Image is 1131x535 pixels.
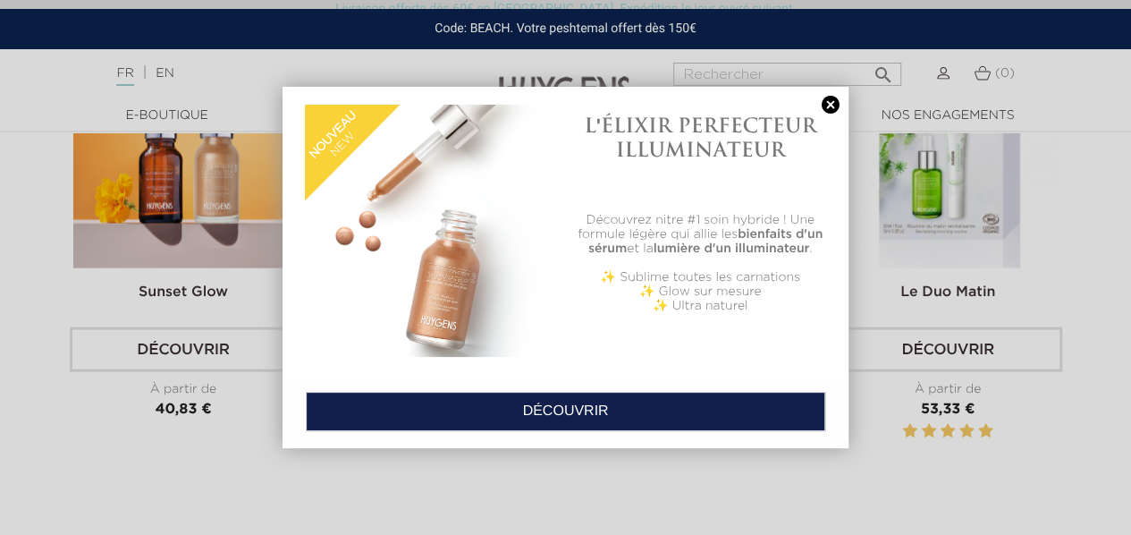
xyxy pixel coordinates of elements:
[575,299,826,313] p: ✨ Ultra naturel
[575,284,826,299] p: ✨ Glow sur mesure
[588,228,823,255] b: bienfaits d'un sérum
[306,392,825,431] a: DÉCOUVRIR
[575,114,826,161] h1: L'ÉLIXIR PERFECTEUR ILLUMINATEUR
[575,213,826,256] p: Découvrez nitre #1 soin hybride ! Une formule légère qui allie les et la .
[654,242,810,255] b: lumière d'un illuminateur
[575,270,826,284] p: ✨ Sublime toutes les carnations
